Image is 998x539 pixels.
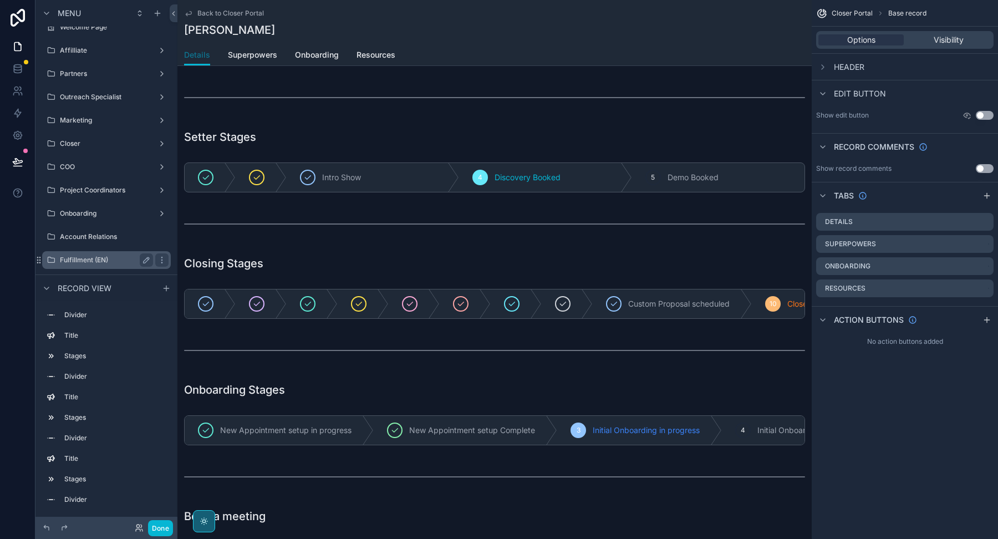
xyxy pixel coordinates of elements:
[60,162,153,171] label: COO
[184,45,210,66] a: Details
[64,475,166,484] label: Stages
[58,8,81,19] span: Menu
[834,190,854,201] span: Tabs
[42,181,171,199] a: Project Coordinators
[825,284,865,293] label: Resources
[934,34,964,45] span: Visibility
[834,141,914,152] span: Record comments
[58,283,111,294] span: Record view
[357,45,395,67] a: Resources
[825,240,876,248] label: Superpowers
[64,393,166,401] label: Title
[60,23,169,32] label: Welcome Page
[295,45,339,67] a: Onboarding
[60,69,153,78] label: Partners
[42,65,171,83] a: Partners
[42,111,171,129] a: Marketing
[812,333,998,350] div: No action buttons added
[148,520,173,536] button: Done
[64,372,166,381] label: Divider
[60,209,153,218] label: Onboarding
[825,217,853,226] label: Details
[64,495,166,504] label: Divider
[64,516,166,525] label: Title
[64,454,166,463] label: Title
[42,135,171,152] a: Closer
[184,22,275,38] h1: [PERSON_NAME]
[825,262,870,271] label: Onboarding
[834,62,864,73] span: Header
[42,158,171,176] a: COO
[888,9,926,18] span: Base record
[42,18,171,36] a: Welcome Page
[832,9,873,18] span: Closer Portal
[64,352,166,360] label: Stages
[816,164,892,173] div: Show record comments
[60,139,153,148] label: Closer
[816,111,869,120] label: Show edit button
[357,49,395,60] span: Resources
[60,256,149,265] label: Fulfillment (EN)
[847,34,875,45] span: Options
[228,45,277,67] a: Superpowers
[35,301,177,517] div: scrollable content
[295,49,339,60] span: Onboarding
[60,186,153,195] label: Project Coordinators
[42,88,171,106] a: Outreach Specialist
[42,251,171,269] a: Fulfillment (EN)
[834,88,886,99] span: Edit button
[834,314,904,326] span: Action buttons
[42,42,171,59] a: Affilliate
[197,9,264,18] span: Back to Closer Portal
[60,116,153,125] label: Marketing
[60,93,153,101] label: Outreach Specialist
[64,311,166,319] label: Divider
[64,434,166,443] label: Divider
[64,413,166,422] label: Stages
[42,205,171,222] a: Onboarding
[42,228,171,246] a: Account Relations
[228,49,277,60] span: Superpowers
[64,331,166,340] label: Title
[184,49,210,60] span: Details
[184,9,264,18] a: Back to Closer Portal
[60,46,153,55] label: Affilliate
[60,232,169,241] label: Account Relations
